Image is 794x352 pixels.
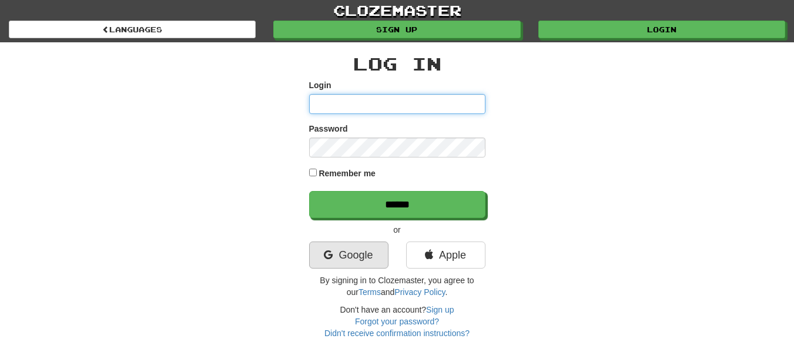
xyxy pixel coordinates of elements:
label: Remember me [319,167,376,179]
a: Didn't receive confirmation instructions? [324,328,470,338]
p: or [309,224,485,236]
a: Privacy Policy [394,287,445,297]
a: Sign up [426,305,454,314]
a: Login [538,21,785,38]
p: By signing in to Clozemaster, you agree to our and . [309,274,485,298]
a: Google [309,242,388,269]
a: Sign up [273,21,520,38]
a: Apple [406,242,485,269]
h2: Log In [309,54,485,73]
label: Password [309,123,348,135]
label: Login [309,79,331,91]
a: Terms [359,287,381,297]
a: Languages [9,21,256,38]
div: Don't have an account? [309,304,485,339]
a: Forgot your password? [355,317,439,326]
